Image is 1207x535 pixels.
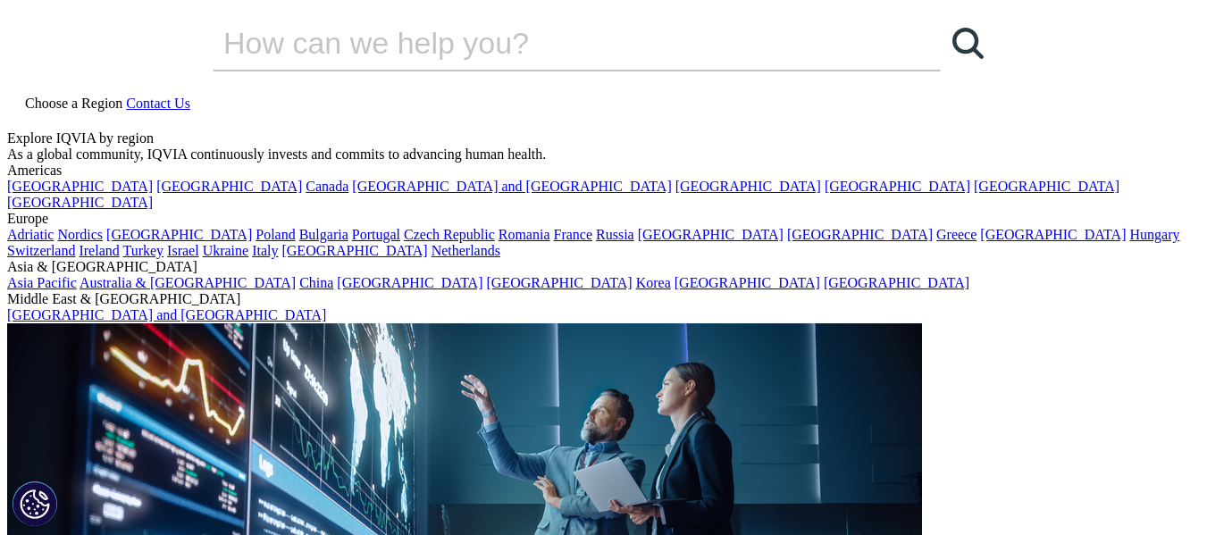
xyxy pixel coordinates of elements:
[203,243,249,258] a: Ukraine
[337,275,482,290] a: [GEOGRAPHIC_DATA]
[432,243,500,258] a: Netherlands
[787,227,933,242] a: [GEOGRAPHIC_DATA]
[7,211,1200,227] div: Europe
[80,275,296,290] a: Australia & [GEOGRAPHIC_DATA]
[952,28,984,59] svg: Search
[7,146,1200,163] div: As a global community, IQVIA continuously invests and commits to advancing human health.
[404,227,495,242] a: Czech Republic
[825,179,970,194] a: [GEOGRAPHIC_DATA]
[352,227,400,242] a: Portugal
[126,96,190,111] a: Contact Us
[7,179,153,194] a: [GEOGRAPHIC_DATA]
[252,243,278,258] a: Italy
[936,227,976,242] a: Greece
[7,163,1200,179] div: Americas
[7,227,54,242] a: Adriatic
[824,275,969,290] a: [GEOGRAPHIC_DATA]
[7,275,77,290] a: Asia Pacific
[7,307,326,322] a: [GEOGRAPHIC_DATA] and [GEOGRAPHIC_DATA]
[499,227,550,242] a: Romania
[487,275,633,290] a: [GEOGRAPHIC_DATA]
[213,16,890,70] input: Buscar
[352,179,671,194] a: [GEOGRAPHIC_DATA] and [GEOGRAPHIC_DATA]
[638,227,784,242] a: [GEOGRAPHIC_DATA]
[596,227,634,242] a: Russia
[1129,227,1179,242] a: Hungary
[122,243,163,258] a: Turkey
[636,275,671,290] a: Korea
[675,179,821,194] a: [GEOGRAPHIC_DATA]
[980,227,1126,242] a: [GEOGRAPHIC_DATA]
[25,96,122,111] span: Choose a Region
[7,195,153,210] a: [GEOGRAPHIC_DATA]
[299,275,333,290] a: China
[281,243,427,258] a: [GEOGRAPHIC_DATA]
[79,243,119,258] a: Ireland
[167,243,199,258] a: Israel
[7,259,1200,275] div: Asia & [GEOGRAPHIC_DATA]
[156,179,302,194] a: [GEOGRAPHIC_DATA]
[7,243,75,258] a: Switzerland
[299,227,348,242] a: Bulgaria
[13,481,57,526] button: Configuración de cookies
[306,179,348,194] a: Canada
[941,16,994,70] a: Buscar
[7,291,1200,307] div: Middle East & [GEOGRAPHIC_DATA]
[974,179,1119,194] a: [GEOGRAPHIC_DATA]
[57,227,103,242] a: Nordics
[554,227,593,242] a: France
[106,227,252,242] a: [GEOGRAPHIC_DATA]
[675,275,820,290] a: [GEOGRAPHIC_DATA]
[256,227,295,242] a: Poland
[7,130,1200,146] div: Explore IQVIA by region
